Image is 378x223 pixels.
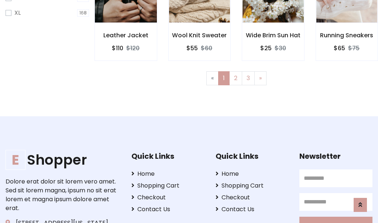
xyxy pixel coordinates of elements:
h6: $110 [112,45,123,52]
del: $60 [201,44,212,52]
h6: Wool Knit Sweater [169,32,231,39]
h6: Leather Jacket [95,32,157,39]
span: » [259,74,262,82]
a: Home [216,169,289,178]
del: $75 [348,44,360,52]
a: Shopping Cart [216,181,289,190]
span: 168 [77,9,89,17]
a: Checkout [216,193,289,202]
h5: Newsletter [299,152,372,161]
h6: Running Sneakers [316,32,378,39]
h5: Quick Links [216,152,289,161]
a: EShopper [6,152,120,168]
a: 3 [242,71,255,85]
h5: Quick Links [131,152,205,161]
del: $30 [275,44,286,52]
p: Dolore erat dolor sit lorem vero amet. Sed sit lorem magna, ipsum no sit erat lorem et magna ipsu... [6,177,120,213]
a: Contact Us [216,205,289,214]
a: Shopping Cart [131,181,205,190]
a: Checkout [131,193,205,202]
a: Contact Us [131,205,205,214]
nav: Page navigation [100,71,372,85]
a: Home [131,169,205,178]
h6: $25 [260,45,272,52]
label: XL [14,8,21,17]
del: $120 [126,44,140,52]
h6: $55 [186,45,198,52]
h6: Wide Brim Sun Hat [242,32,304,39]
a: Next [254,71,267,85]
h6: $65 [334,45,345,52]
h1: Shopper [6,152,120,168]
span: E [6,150,25,170]
a: 1 [218,71,230,85]
a: 2 [229,71,242,85]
